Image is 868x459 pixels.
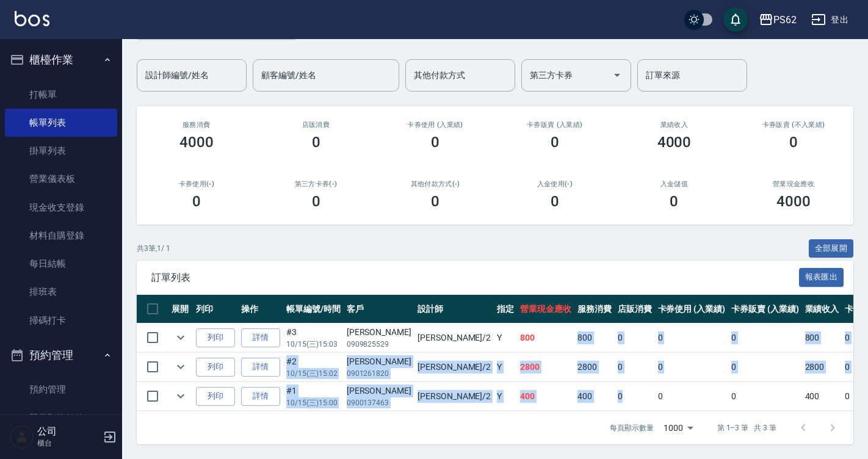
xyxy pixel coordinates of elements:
[5,222,117,250] a: 材料自購登錄
[5,339,117,371] button: 預約管理
[241,328,280,347] a: 詳情
[286,397,341,408] p: 10/15 (三) 15:00
[37,425,99,438] h5: 公司
[517,295,574,323] th: 營業現金應收
[431,134,439,151] h3: 0
[728,353,802,381] td: 0
[5,193,117,222] a: 現金收支登錄
[347,326,411,339] div: [PERSON_NAME]
[629,180,720,188] h2: 入金儲值
[655,353,729,381] td: 0
[728,382,802,411] td: 0
[748,180,839,188] h2: 營業現金應收
[172,358,190,376] button: expand row
[172,387,190,405] button: expand row
[37,438,99,449] p: 櫃台
[615,382,655,411] td: 0
[754,7,801,32] button: PS62
[5,404,117,432] a: 單日預約紀錄
[312,134,320,151] h3: 0
[390,121,480,129] h2: 卡券使用 (入業績)
[574,323,615,352] td: 800
[551,193,559,210] h3: 0
[717,422,776,433] p: 第 1–3 筆 共 3 筆
[271,121,361,129] h2: 店販消費
[344,295,414,323] th: 客戶
[494,323,517,352] td: Y
[10,425,34,449] img: Person
[312,193,320,210] h3: 0
[728,295,802,323] th: 卡券販賣 (入業績)
[283,295,344,323] th: 帳單編號/時間
[659,411,698,444] div: 1000
[238,295,283,323] th: 操作
[137,243,170,254] p: 共 3 筆, 1 / 1
[172,328,190,347] button: expand row
[5,306,117,334] a: 掃碼打卡
[615,295,655,323] th: 店販消費
[802,295,842,323] th: 業績收入
[510,121,600,129] h2: 卡券販賣 (入業績)
[802,382,842,411] td: 400
[799,268,844,287] button: 報表匯出
[657,134,692,151] h3: 4000
[271,180,361,188] h2: 第三方卡券(-)
[5,165,117,193] a: 營業儀表板
[151,121,242,129] h3: 服務消費
[168,295,193,323] th: 展開
[286,368,341,379] p: 10/15 (三) 15:02
[196,387,235,406] button: 列印
[15,11,49,26] img: Logo
[390,180,480,188] h2: 其他付款方式(-)
[5,44,117,76] button: 櫃檯作業
[241,387,280,406] a: 詳情
[517,382,574,411] td: 400
[809,239,854,258] button: 全部展開
[414,323,494,352] td: [PERSON_NAME] /2
[5,109,117,137] a: 帳單列表
[806,9,853,31] button: 登出
[5,81,117,109] a: 打帳單
[776,193,811,210] h3: 4000
[574,353,615,381] td: 2800
[347,339,411,350] p: 0909825529
[286,339,341,350] p: 10/15 (三) 15:03
[629,121,720,129] h2: 業績收入
[283,323,344,352] td: #3
[748,121,839,129] h2: 卡券販賣 (不入業績)
[5,375,117,403] a: 預約管理
[655,323,729,352] td: 0
[5,137,117,165] a: 掛單列表
[347,368,411,379] p: 0901261820
[799,271,844,283] a: 報表匯出
[283,353,344,381] td: #2
[414,382,494,411] td: [PERSON_NAME] /2
[414,353,494,381] td: [PERSON_NAME] /2
[802,353,842,381] td: 2800
[610,422,654,433] p: 每頁顯示數量
[241,358,280,377] a: 詳情
[5,278,117,306] a: 排班表
[151,272,799,284] span: 訂單列表
[773,12,797,27] div: PS62
[347,355,411,368] div: [PERSON_NAME]
[494,295,517,323] th: 指定
[347,385,411,397] div: [PERSON_NAME]
[723,7,748,32] button: save
[193,295,238,323] th: 列印
[574,382,615,411] td: 400
[494,382,517,411] td: Y
[728,323,802,352] td: 0
[574,295,615,323] th: 服務消費
[789,134,798,151] h3: 0
[551,134,559,151] h3: 0
[431,193,439,210] h3: 0
[510,180,600,188] h2: 入金使用(-)
[347,397,411,408] p: 0900137463
[607,65,627,85] button: Open
[517,323,574,352] td: 800
[670,193,678,210] h3: 0
[615,353,655,381] td: 0
[494,353,517,381] td: Y
[192,193,201,210] h3: 0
